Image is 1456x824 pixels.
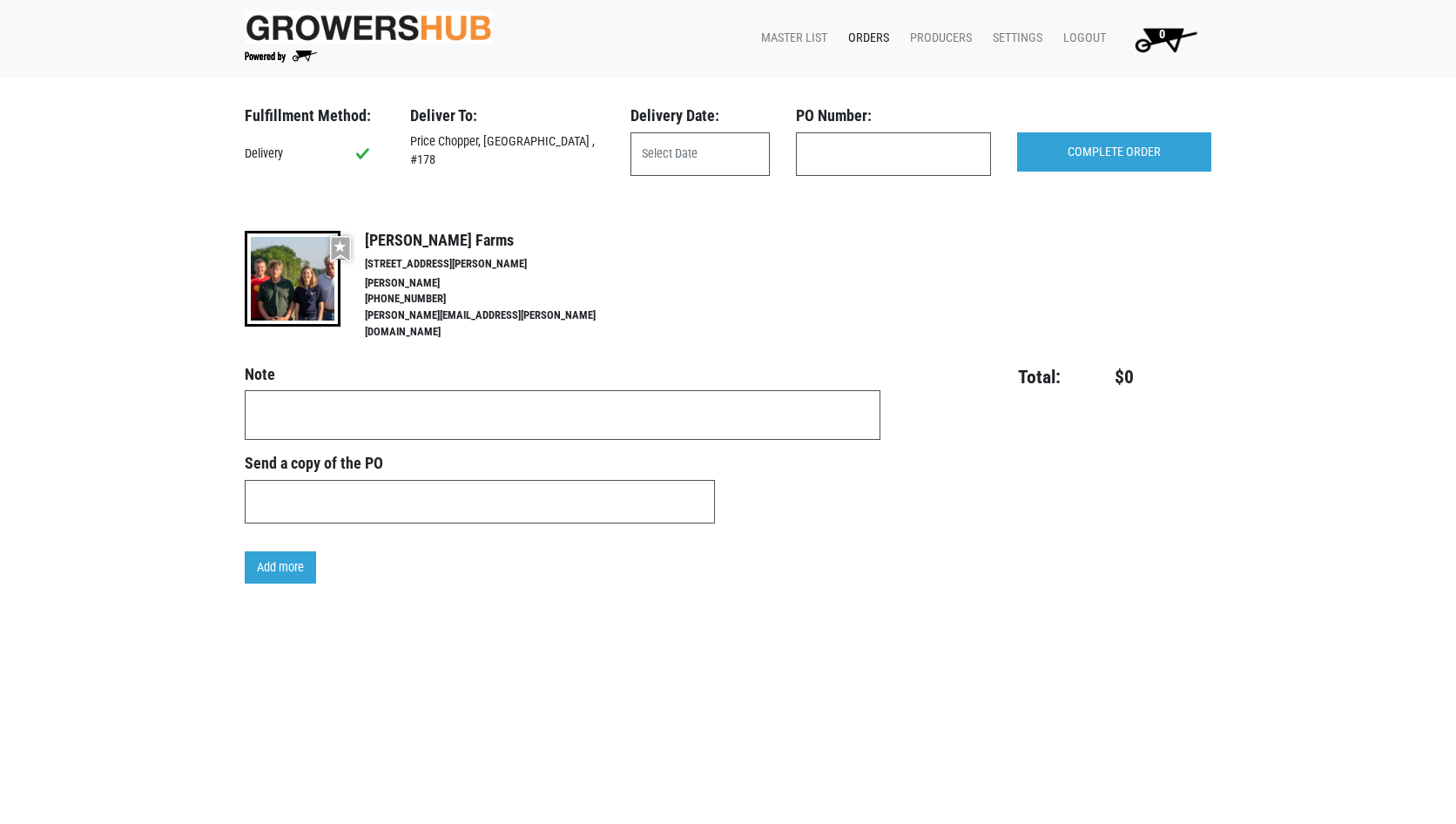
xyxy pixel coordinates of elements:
img: Cart [1127,22,1204,57]
img: original-fc7597fdc6adbb9d0e2ae620e786d1a2.jpg [245,11,492,44]
a: Settings [979,22,1049,55]
h3: Send a copy of the PO [245,454,715,473]
a: Add more [245,551,316,584]
h4: Note [245,365,880,384]
div: Price Chopper, [GEOGRAPHIC_DATA] , #178 [397,132,617,170]
h3: Delivery Date: [630,106,770,125]
h4: $0 [1071,366,1134,388]
li: [PHONE_NUMBER] [365,291,633,307]
h4: [PERSON_NAME] Farms [365,231,633,250]
a: Producers [896,22,979,55]
img: thumbnail-8a08f3346781c529aa742b86dead986c.jpg [245,231,340,327]
a: 0 [1113,22,1211,57]
a: Orders [834,22,896,55]
a: Master List [747,22,834,55]
span: 0 [1159,27,1165,42]
h3: Fulfillment Method: [245,106,384,125]
h3: Deliver To: [410,106,604,125]
h3: PO Number: [796,106,990,125]
h4: Total: [907,366,1061,388]
li: [PERSON_NAME][EMAIL_ADDRESS][PERSON_NAME][DOMAIN_NAME] [365,307,633,341]
img: Powered by Big Wheelbarrow [245,51,317,63]
input: Select Date [630,132,770,176]
li: [PERSON_NAME] [365,275,633,292]
a: Logout [1049,22,1113,55]
input: COMPLETE ORDER [1017,132,1211,172]
li: [STREET_ADDRESS][PERSON_NAME] [365,256,633,273]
